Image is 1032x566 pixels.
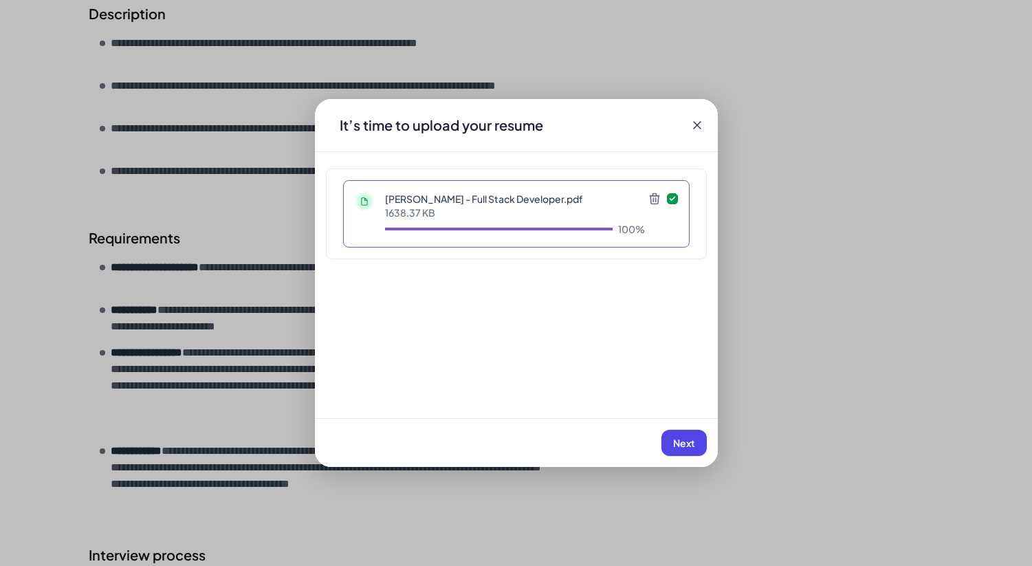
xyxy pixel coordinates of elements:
p: [PERSON_NAME] - Full Stack Developer.pdf [385,192,645,206]
div: 100% [618,222,645,236]
button: Next [661,430,707,456]
span: Next [673,437,695,449]
div: It’s time to upload your resume [329,116,554,135]
p: 1638.37 KB [385,206,645,219]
